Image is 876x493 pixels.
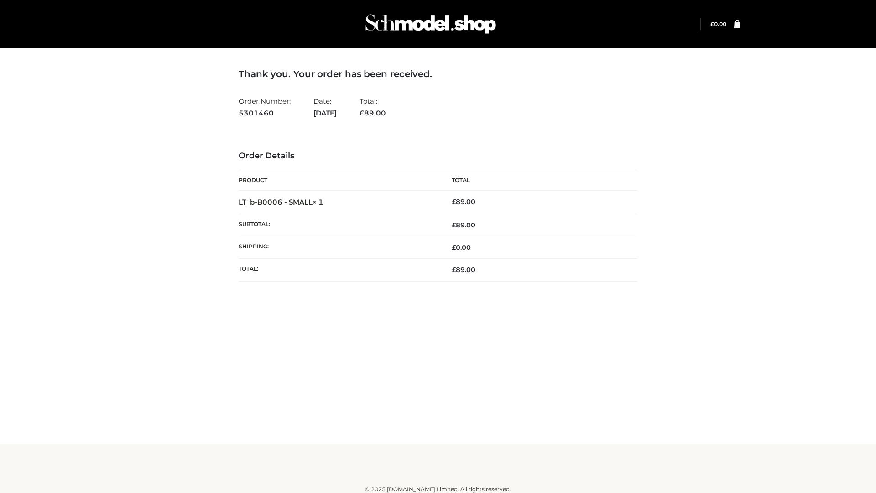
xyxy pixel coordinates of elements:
h3: Thank you. Your order has been received. [239,68,637,79]
h3: Order Details [239,151,637,161]
a: £0.00 [710,21,726,27]
span: 89.00 [360,109,386,117]
th: Total: [239,259,438,281]
span: £ [452,221,456,229]
strong: [DATE] [313,107,337,119]
span: £ [710,21,714,27]
span: £ [452,266,456,274]
bdi: 89.00 [452,198,475,206]
strong: × 1 [313,198,323,206]
th: Subtotal: [239,214,438,236]
strong: LT_b-B0006 - SMALL [239,198,323,206]
li: Order Number: [239,93,291,121]
bdi: 0.00 [710,21,726,27]
strong: 5301460 [239,107,291,119]
span: 89.00 [452,221,475,229]
th: Shipping: [239,236,438,259]
bdi: 0.00 [452,243,471,252]
span: 89.00 [452,266,475,274]
th: Total [438,170,637,191]
span: £ [360,109,364,117]
li: Date: [313,93,337,121]
li: Total: [360,93,386,121]
img: Schmodel Admin 964 [362,6,499,42]
span: £ [452,243,456,252]
th: Product [239,170,438,191]
span: £ [452,198,456,206]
